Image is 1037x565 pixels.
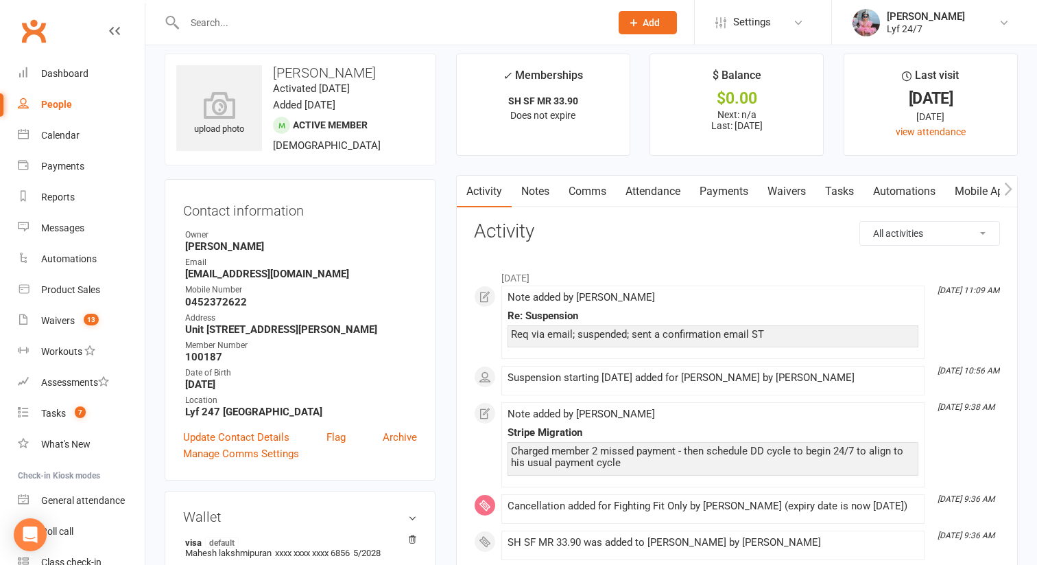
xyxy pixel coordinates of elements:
div: Re: Suspension [508,310,918,322]
div: Date of Birth [185,367,417,380]
a: Tasks [815,176,863,207]
div: $ Balance [713,67,761,91]
div: Note added by [PERSON_NAME] [508,408,918,420]
span: default [205,537,239,548]
a: Reports [18,182,145,213]
div: General attendance [41,495,125,506]
span: Does not expire [510,110,575,121]
a: Payments [690,176,758,207]
div: Lyf 24/7 [887,23,965,35]
div: [DATE] [857,91,1005,106]
strong: visa [185,537,410,548]
strong: 0452372622 [185,296,417,308]
a: Assessments [18,367,145,398]
a: What's New [18,429,145,460]
span: Settings [733,7,771,38]
a: Calendar [18,120,145,151]
a: Workouts [18,336,145,367]
li: Mahesh lakshmipuran [183,535,417,560]
div: Tasks [41,408,66,419]
div: Open Intercom Messenger [14,518,47,551]
div: Roll call [41,526,73,537]
div: upload photo [176,91,262,137]
input: Search... [180,13,601,32]
div: Owner [185,229,417,242]
a: Update Contact Details [183,429,289,446]
div: Stripe Migration [508,427,918,439]
h3: [PERSON_NAME] [176,65,424,80]
div: Waivers [41,315,75,326]
div: Messages [41,222,84,233]
a: Activity [457,176,512,207]
h3: Wallet [183,509,417,524]
div: Dashboard [41,68,88,79]
a: Mobile App [945,176,1019,207]
div: $0.00 [663,91,811,106]
div: Charged member 2 missed payment - then schedule DD cycle to begin 24/7 to align to his usual paym... [511,446,915,469]
strong: 100187 [185,351,417,363]
div: Reports [41,192,75,203]
strong: Lyf 247 [GEOGRAPHIC_DATA] [185,406,417,418]
i: [DATE] 11:09 AM [938,286,999,295]
div: [PERSON_NAME] [887,10,965,23]
span: 13 [84,314,99,325]
h3: Contact information [183,198,417,218]
i: [DATE] 9:36 AM [938,494,994,504]
div: SH SF MR 33.90 was added to [PERSON_NAME] by [PERSON_NAME] [508,537,918,549]
a: Flag [326,429,346,446]
span: Add [643,17,660,28]
div: People [41,99,72,110]
div: What's New [41,439,91,450]
a: People [18,89,145,120]
div: Last visit [902,67,959,91]
i: [DATE] 9:36 AM [938,531,994,540]
h3: Activity [474,221,1000,242]
div: Calendar [41,130,80,141]
a: Waivers [758,176,815,207]
div: Product Sales [41,284,100,295]
i: ✓ [503,69,512,82]
a: Attendance [616,176,690,207]
a: Tasks 7 [18,398,145,429]
div: Location [185,394,417,407]
div: Req via email; suspended; sent a confirmation email ST [511,329,915,341]
strong: [DATE] [185,378,417,391]
p: Next: n/a Last: [DATE] [663,109,811,131]
a: view attendance [896,126,966,137]
a: Clubworx [16,14,51,48]
span: [DEMOGRAPHIC_DATA] [273,139,381,152]
a: Automations [863,176,945,207]
a: Dashboard [18,58,145,89]
span: xxxx xxxx xxxx 6856 [275,548,350,558]
button: Add [619,11,677,34]
div: Email [185,256,417,269]
a: Product Sales [18,275,145,305]
div: Memberships [503,67,583,92]
time: Added [DATE] [273,99,335,111]
div: [DATE] [857,109,1005,124]
a: Notes [512,176,559,207]
a: Archive [383,429,417,446]
i: [DATE] 9:38 AM [938,402,994,412]
strong: [PERSON_NAME] [185,240,417,253]
span: 5/2028 [353,548,381,558]
a: Roll call [18,516,145,547]
div: Payments [41,161,84,172]
div: Automations [41,253,97,264]
div: Workouts [41,346,82,357]
div: Assessments [41,377,109,388]
a: Payments [18,151,145,182]
span: Active member [293,119,368,130]
div: Note added by [PERSON_NAME] [508,292,918,303]
a: Manage Comms Settings [183,446,299,462]
a: Automations [18,244,145,275]
strong: [EMAIL_ADDRESS][DOMAIN_NAME] [185,268,417,280]
a: General attendance kiosk mode [18,485,145,516]
img: thumb_image1747747990.png [853,9,880,36]
a: Waivers 13 [18,305,145,336]
strong: SH SF MR 33.90 [508,95,578,106]
div: Suspension starting [DATE] added for [PERSON_NAME] by [PERSON_NAME] [508,372,918,384]
div: Mobile Number [185,284,417,297]
a: Messages [18,213,145,244]
i: [DATE] 10:56 AM [938,366,999,376]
